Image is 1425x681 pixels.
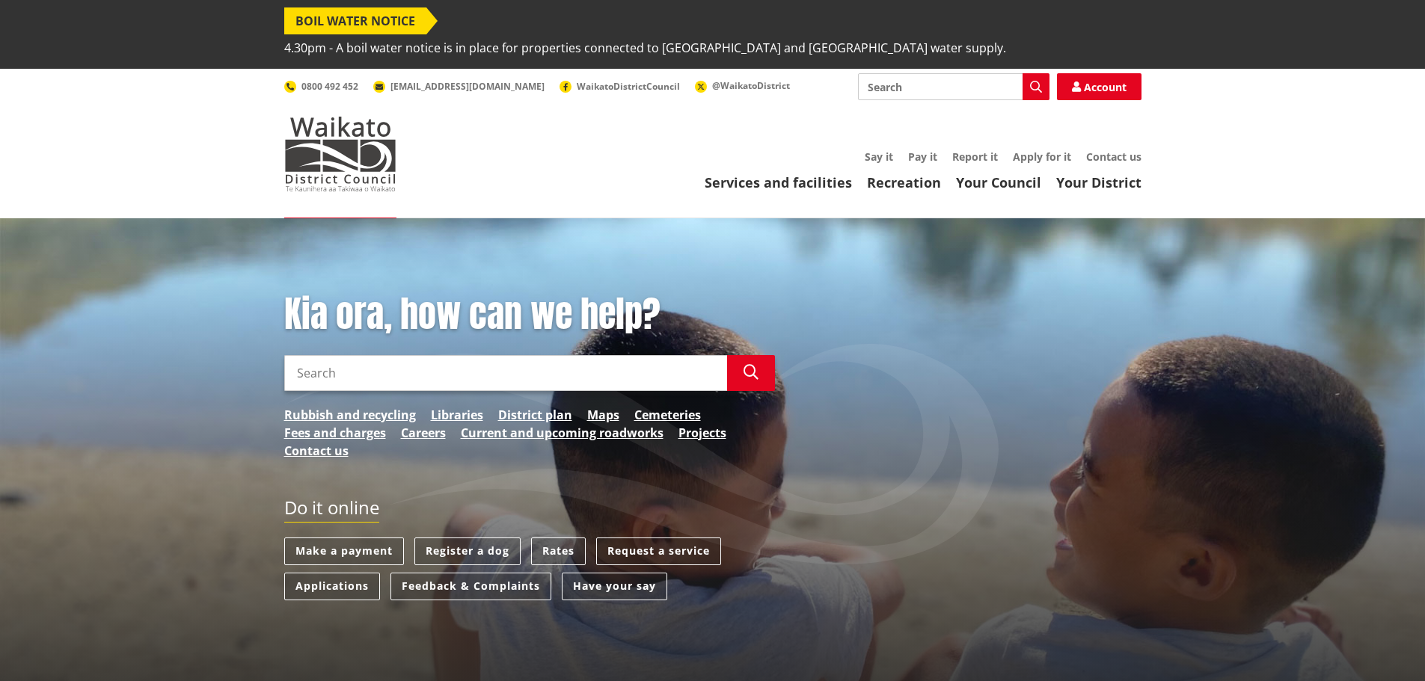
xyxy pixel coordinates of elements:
[284,406,416,424] a: Rubbish and recycling
[577,80,680,93] span: WaikatoDistrictCouncil
[301,80,358,93] span: 0800 492 452
[284,34,1006,61] span: 4.30pm - A boil water notice is in place for properties connected to [GEOGRAPHIC_DATA] and [GEOGR...
[560,80,680,93] a: WaikatoDistrictCouncil
[284,355,727,391] input: Search input
[562,573,667,600] a: Have your say
[284,293,775,336] h1: Kia ora, how can we help?
[284,497,379,523] h2: Do it online
[390,573,551,600] a: Feedback & Complaints
[531,537,586,565] a: Rates
[867,173,941,191] a: Recreation
[908,150,937,164] a: Pay it
[956,173,1041,191] a: Your Council
[401,424,446,442] a: Careers
[284,80,358,93] a: 0800 492 452
[712,79,790,92] span: @WaikatoDistrict
[865,150,893,164] a: Say it
[414,537,521,565] a: Register a dog
[498,406,572,424] a: District plan
[587,406,619,424] a: Maps
[284,424,386,442] a: Fees and charges
[461,424,664,442] a: Current and upcoming roadworks
[1056,173,1141,191] a: Your District
[373,80,545,93] a: [EMAIL_ADDRESS][DOMAIN_NAME]
[284,7,426,34] span: BOIL WATER NOTICE
[634,406,701,424] a: Cemeteries
[284,442,349,460] a: Contact us
[1013,150,1071,164] a: Apply for it
[390,80,545,93] span: [EMAIL_ADDRESS][DOMAIN_NAME]
[695,79,790,92] a: @WaikatoDistrict
[1086,150,1141,164] a: Contact us
[284,117,396,191] img: Waikato District Council - Te Kaunihera aa Takiwaa o Waikato
[596,537,721,565] a: Request a service
[858,73,1049,100] input: Search input
[952,150,998,164] a: Report it
[678,424,726,442] a: Projects
[284,573,380,600] a: Applications
[705,173,852,191] a: Services and facilities
[431,406,483,424] a: Libraries
[284,537,404,565] a: Make a payment
[1057,73,1141,100] a: Account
